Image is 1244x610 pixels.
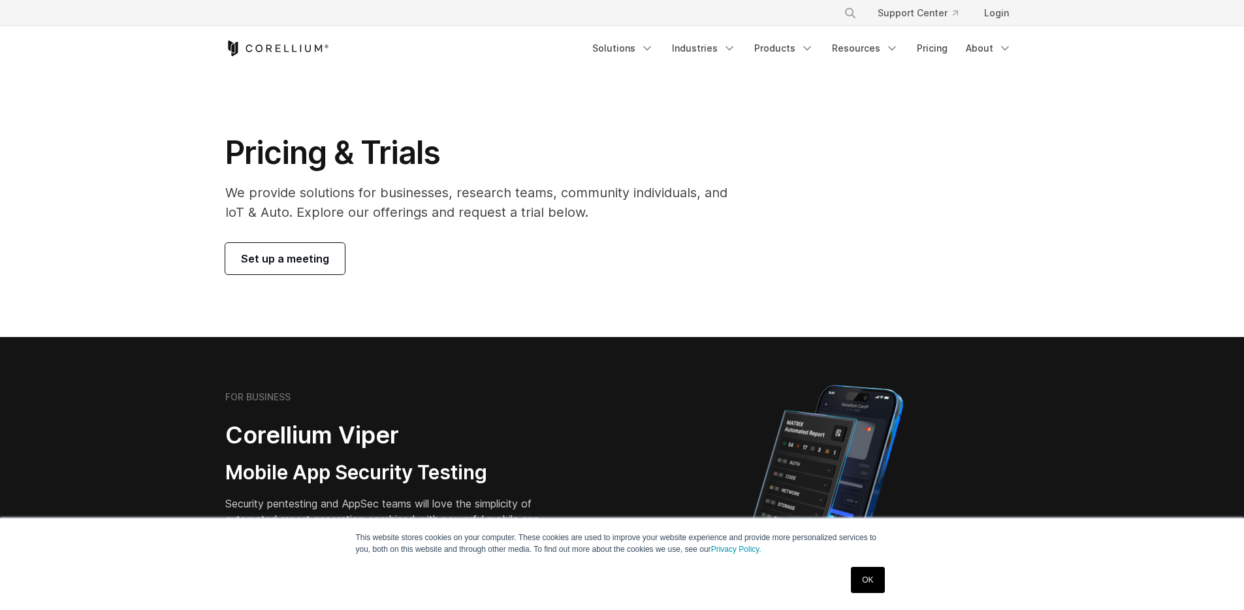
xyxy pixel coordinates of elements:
p: Security pentesting and AppSec teams will love the simplicity of automated report generation comb... [225,496,560,543]
a: Login [974,1,1019,25]
button: Search [838,1,862,25]
a: Privacy Policy. [711,545,761,554]
h1: Pricing & Trials [225,133,746,172]
h2: Corellium Viper [225,421,560,450]
a: Industries [664,37,744,60]
p: This website stores cookies on your computer. These cookies are used to improve your website expe... [356,532,889,555]
a: Solutions [584,37,662,60]
div: Navigation Menu [828,1,1019,25]
h3: Mobile App Security Testing [225,460,560,485]
a: Resources [824,37,906,60]
a: Corellium Home [225,40,329,56]
div: Navigation Menu [584,37,1019,60]
a: Support Center [867,1,968,25]
a: Set up a meeting [225,243,345,274]
img: Corellium MATRIX automated report on iPhone showing app vulnerability test results across securit... [729,379,925,607]
a: Products [746,37,821,60]
a: About [958,37,1019,60]
a: OK [851,567,884,593]
span: Set up a meeting [241,251,329,266]
a: Pricing [909,37,955,60]
h6: FOR BUSINESS [225,391,291,403]
p: We provide solutions for businesses, research teams, community individuals, and IoT & Auto. Explo... [225,183,746,222]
